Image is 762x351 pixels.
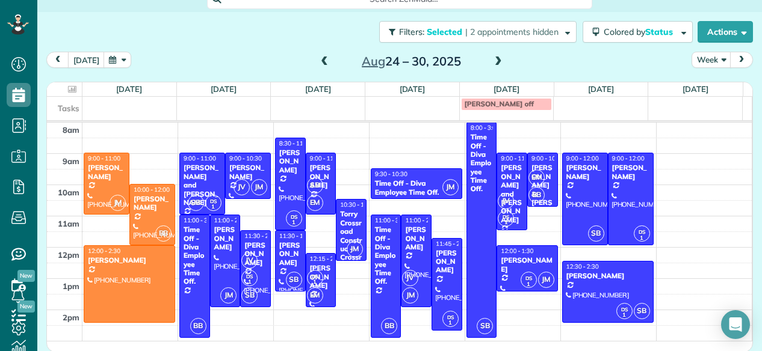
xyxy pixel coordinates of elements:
[220,287,237,304] span: JM
[621,306,628,313] span: DS
[435,249,459,275] div: [PERSON_NAME]
[340,201,376,209] span: 10:30 - 12:30
[336,55,486,68] h2: 24 – 30, 2025
[234,179,250,195] span: JV
[730,52,753,68] button: next
[214,216,247,224] span: 11:00 - 2:00
[229,154,262,162] span: 9:00 - 10:30
[381,318,397,334] span: BB
[190,318,206,334] span: BB
[375,170,407,178] span: 9:30 - 10:30
[279,241,302,267] div: [PERSON_NAME]
[566,263,599,270] span: 12:30 - 2:30
[241,287,258,304] span: SB
[241,252,258,269] span: JV
[501,247,533,255] span: 12:00 - 1:30
[279,232,312,240] span: 11:30 - 1:30
[307,177,323,194] span: SB
[63,156,79,166] span: 9am
[214,225,237,251] div: [PERSON_NAME]
[588,84,614,94] a: [DATE]
[183,225,206,286] div: Time Off - Diva Employee Time Off.
[404,225,428,251] div: [PERSON_NAME]
[528,169,545,186] span: EM
[246,273,253,279] span: DS
[310,154,342,162] span: 9:00 - 11:00
[443,317,458,329] small: 1
[374,179,459,197] div: Time Off - Diva Employee Time Off.
[427,26,463,37] span: Selected
[612,163,650,181] div: [PERSON_NAME]
[634,303,650,319] span: SB
[184,154,216,162] span: 9:00 - 11:00
[58,219,79,228] span: 11am
[617,310,632,321] small: 1
[470,133,494,194] div: Time Off - Diva Employee Time Off.
[184,216,216,224] span: 11:00 - 3:00
[566,272,650,280] div: [PERSON_NAME]
[477,318,493,334] span: SB
[402,270,418,286] span: JV
[286,272,302,288] span: SB
[362,53,385,69] span: Aug
[244,241,267,267] div: [PERSON_NAME]
[206,201,221,213] small: 1
[588,225,604,242] span: SB
[494,84,519,94] a: [DATE]
[310,255,342,263] span: 12:15 - 2:00
[692,52,731,68] button: Week
[465,26,559,37] span: | 2 appointments hidden
[17,270,35,282] span: New
[155,225,172,242] span: BB
[251,179,267,195] span: JM
[645,26,675,37] span: Status
[528,187,545,203] span: BB
[634,233,649,244] small: 1
[498,193,514,209] span: JV
[498,217,513,228] small: 1
[87,163,126,181] div: [PERSON_NAME]
[63,125,79,135] span: 8am
[525,275,532,281] span: DS
[242,276,257,288] small: 1
[531,154,564,162] span: 9:00 - 10:45
[374,225,398,286] div: Time Off - Diva Employee Time Off.
[538,272,554,288] span: JM
[211,84,237,94] a: [DATE]
[604,26,677,37] span: Colored by
[503,213,509,220] span: DS
[501,154,533,162] span: 9:00 - 11:30
[471,124,500,132] span: 8:00 - 3:00
[339,210,363,287] div: Torry Crossroad Construc - Crossroad Contruction
[521,279,536,290] small: 1
[721,310,750,339] div: Open Intercom Messenger
[447,314,454,320] span: DS
[46,52,69,68] button: prev
[566,163,604,181] div: [PERSON_NAME]
[402,287,418,304] span: JM
[116,84,142,94] a: [DATE]
[375,216,407,224] span: 11:00 - 3:00
[307,287,323,304] span: EM
[405,216,438,224] span: 11:00 - 2:00
[400,84,426,94] a: [DATE]
[68,52,105,68] button: [DATE]
[500,256,554,273] div: [PERSON_NAME]
[63,313,79,322] span: 2pm
[183,163,221,207] div: [PERSON_NAME] and [PERSON_NAME]
[58,188,79,197] span: 10am
[309,264,333,290] div: [PERSON_NAME]
[379,21,577,43] button: Filters: Selected | 2 appointments hidden
[612,154,645,162] span: 9:00 - 12:00
[698,21,753,43] button: Actions
[373,21,577,43] a: Filters: Selected | 2 appointments hidden
[229,163,267,181] div: [PERSON_NAME]
[442,179,459,195] span: JM
[279,139,312,147] span: 8:30 - 11:30
[531,163,554,224] div: [PERSON_NAME] & [PERSON_NAME]
[133,195,172,212] div: [PERSON_NAME]
[500,163,524,224] div: [PERSON_NAME] and [PERSON_NAME]
[244,232,277,240] span: 11:30 - 2:00
[88,154,120,162] span: 9:00 - 11:00
[291,213,297,220] span: DS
